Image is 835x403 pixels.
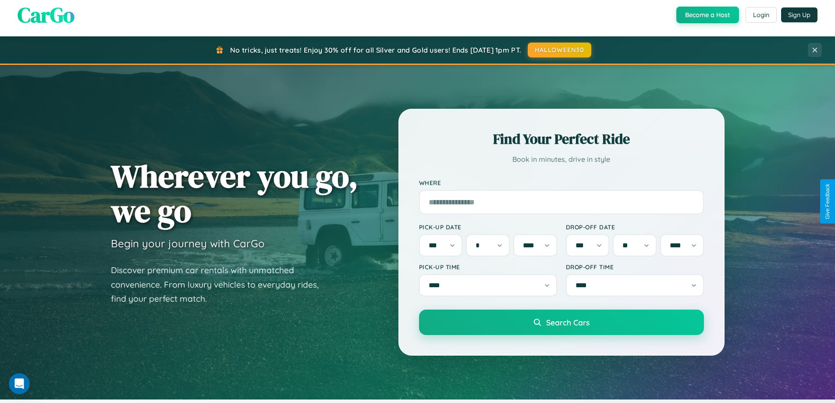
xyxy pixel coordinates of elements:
iframe: Intercom live chat [9,373,30,394]
button: Login [746,7,777,23]
span: Search Cars [546,317,590,327]
p: Discover premium car rentals with unmatched convenience. From luxury vehicles to everyday rides, ... [111,263,330,306]
button: Sign Up [781,7,817,22]
button: Search Cars [419,310,704,335]
label: Drop-off Date [566,223,704,231]
label: Drop-off Time [566,263,704,271]
p: Book in minutes, drive in style [419,153,704,166]
label: Pick-up Time [419,263,557,271]
h1: Wherever you go, we go [111,159,358,228]
button: HALLOWEEN30 [528,43,591,57]
label: Pick-up Date [419,223,557,231]
button: Become a Host [676,7,739,23]
span: CarGo [18,0,75,29]
label: Where [419,179,704,186]
h3: Begin your journey with CarGo [111,237,265,250]
div: Give Feedback [824,184,831,219]
h2: Find Your Perfect Ride [419,129,704,149]
span: No tricks, just treats! Enjoy 30% off for all Silver and Gold users! Ends [DATE] 1pm PT. [230,46,521,54]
